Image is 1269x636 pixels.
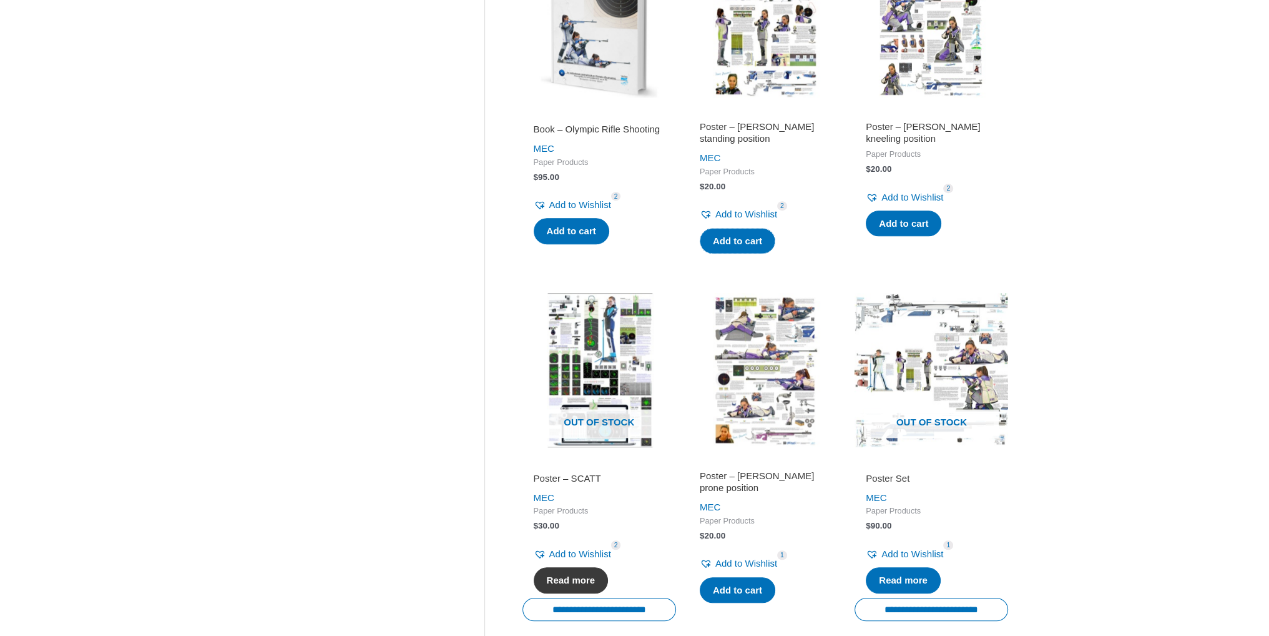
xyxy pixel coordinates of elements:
span: $ [534,172,539,182]
span: Add to Wishlist [881,192,943,202]
a: Book – Olympic Rifle Shooting [534,123,665,140]
span: $ [700,182,705,191]
img: Poster Set [855,293,1008,447]
a: Read more about “Poster - SCATT” [534,567,609,594]
a: Poster – [PERSON_NAME] prone position [700,470,831,499]
a: Add to cart: “Poster - Ivana Maksimovic standing position” [700,228,775,254]
a: Add to cart: “Poster - Ivana Maksimovic kneeling position” [866,211,941,237]
a: Add to Wishlist [866,189,943,206]
bdi: 95.00 [534,172,559,182]
span: 1 [943,540,953,550]
span: Paper Products [866,506,997,517]
a: MEC [700,502,720,512]
span: Paper Products [700,167,831,177]
a: Add to Wishlist [534,545,611,563]
h2: Poster Set [866,472,997,485]
h2: Poster – [PERSON_NAME] prone position [700,470,831,494]
span: Add to Wishlist [549,199,611,210]
bdi: 20.00 [700,531,725,540]
span: Add to Wishlist [549,549,611,559]
a: MEC [866,492,886,503]
a: Poster – SCATT [534,472,665,489]
h2: Book – Olympic Rifle Shooting [534,123,665,136]
bdi: 90.00 [866,521,891,530]
h2: Poster – SCATT [534,472,665,485]
a: Poster Set [866,472,997,489]
a: Poster – [PERSON_NAME] standing position [700,121,831,150]
a: Add to Wishlist [534,196,611,214]
iframe: Customer reviews powered by Trustpilot [866,106,997,121]
a: Out of stock [855,293,1008,447]
span: 2 [943,184,953,193]
iframe: Customer reviews powered by Trustpilot [700,106,831,121]
span: 2 [611,192,621,201]
span: $ [866,521,871,530]
bdi: 30.00 [534,521,559,530]
a: Add to Wishlist [700,206,777,223]
a: Read more about “Poster Set” [866,567,941,594]
a: Out of stock [522,293,676,447]
a: MEC [534,492,554,503]
iframe: Customer reviews powered by Trustpilot [866,455,997,470]
a: Add to cart: “Book - Olympic Rifle Shooting” [534,218,609,244]
span: $ [866,164,871,174]
a: Poster – [PERSON_NAME] kneeling position [866,121,997,150]
span: 2 [777,201,787,211]
iframe: Customer reviews powered by Trustpilot [700,455,831,470]
a: MEC [700,152,720,163]
h2: Poster – [PERSON_NAME] kneeling position [866,121,997,145]
span: 2 [611,540,621,550]
a: Add to cart: “Poster - Ivana Maksimovic prone position” [700,577,775,604]
a: Add to Wishlist [700,555,777,572]
h2: Poster – [PERSON_NAME] standing position [700,121,831,145]
span: Add to Wishlist [881,549,943,559]
span: Paper Products [534,157,665,168]
bdi: 20.00 [700,182,725,191]
iframe: Customer reviews powered by Trustpilot [534,106,665,121]
span: Paper Products [866,149,997,160]
span: $ [534,521,539,530]
bdi: 20.00 [866,164,891,174]
a: Add to Wishlist [866,545,943,563]
span: Paper Products [700,516,831,527]
span: Add to Wishlist [715,558,777,569]
span: Out of stock [532,409,667,438]
img: Poster - Ivana Maksimovic prone position [688,293,842,447]
span: Add to Wishlist [715,209,777,219]
a: MEC [534,143,554,154]
img: Poster - SCATT [522,293,676,447]
span: Paper Products [534,506,665,517]
span: Out of stock [864,409,999,438]
iframe: Customer reviews powered by Trustpilot [534,455,665,470]
span: 1 [777,550,787,560]
span: $ [700,531,705,540]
